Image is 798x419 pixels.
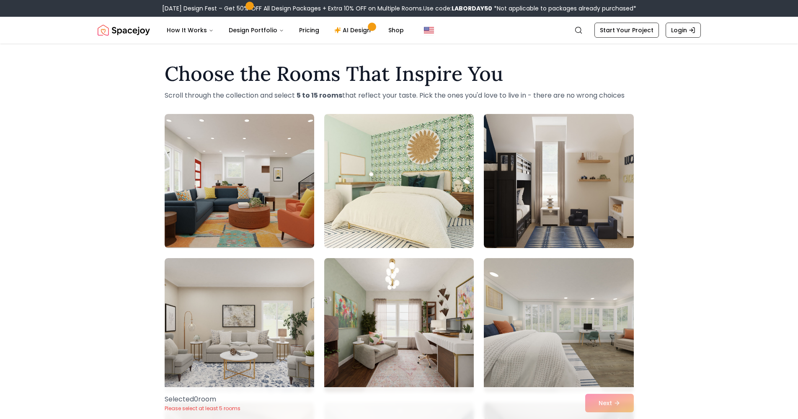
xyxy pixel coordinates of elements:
img: Room room-6 [484,258,633,392]
button: How It Works [160,22,220,39]
div: [DATE] Design Fest – Get 50% OFF All Design Packages + Extra 10% OFF on Multiple Rooms. [162,4,636,13]
img: United States [424,25,434,35]
p: Please select at least 5 rooms [165,405,240,412]
a: Login [666,23,701,38]
b: LABORDAY50 [452,4,492,13]
button: Design Portfolio [222,22,291,39]
strong: 5 to 15 rooms [297,91,342,100]
a: Pricing [292,22,326,39]
a: Start Your Project [594,23,659,38]
img: Spacejoy Logo [98,22,150,39]
a: Spacejoy [98,22,150,39]
nav: Main [160,22,411,39]
img: Room room-4 [165,258,314,392]
img: Room room-1 [165,114,314,248]
img: Room room-3 [484,114,633,248]
span: Use code: [423,4,492,13]
nav: Global [98,17,701,44]
img: Room room-5 [324,258,474,392]
img: Room room-2 [324,114,474,248]
a: AI Design [328,22,380,39]
a: Shop [382,22,411,39]
p: Selected 0 room [165,394,240,404]
h1: Choose the Rooms That Inspire You [165,64,634,84]
span: *Not applicable to packages already purchased* [492,4,636,13]
p: Scroll through the collection and select that reflect your taste. Pick the ones you'd love to liv... [165,91,634,101]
